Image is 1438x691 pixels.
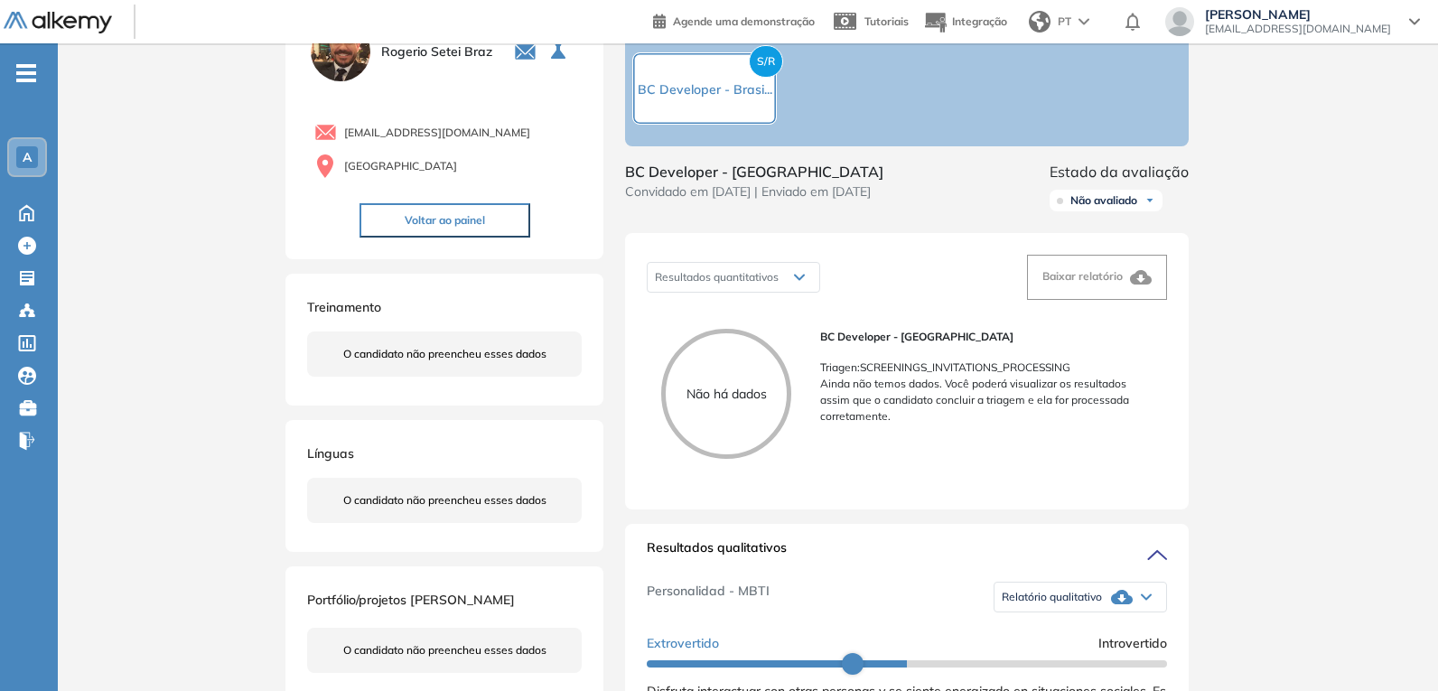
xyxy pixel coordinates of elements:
[1042,269,1123,283] span: Baixar relatório
[952,14,1007,28] span: Integração
[343,346,546,362] span: O candidato não preencheu esses dados
[1098,634,1167,653] span: Introvertido
[655,270,779,284] span: Resultados quantitativos
[344,125,530,141] span: [EMAIL_ADDRESS][DOMAIN_NAME]
[4,12,112,34] img: Logotipo
[307,592,515,608] span: Portfólio/projetos [PERSON_NAME]
[820,376,1153,425] p: Ainda não temos dados. Você poderá visualizar os resultados assim que o candidato concluir a tria...
[1002,590,1102,604] span: Relatório qualitativo
[625,182,883,201] span: Convidado em [DATE] | Enviado em [DATE]
[749,45,783,78] span: S/R
[307,445,354,462] span: Línguas
[820,360,1153,376] p: Triagen : SCREENINGS_INVITATIONS_PROCESSING
[647,582,770,612] span: Personalidad - MBTI
[307,18,374,85] img: PROFILE_MENU_LOGO_USER
[1027,255,1167,300] button: Baixar relatório
[638,81,772,98] span: BC Developer - Brasi...
[344,158,457,174] span: [GEOGRAPHIC_DATA]
[864,14,909,28] span: Tutoriais
[16,71,36,75] i: -
[653,9,815,31] a: Agende uma demonstração
[307,299,381,315] span: Treinamento
[666,385,787,404] p: Não há dados
[1050,161,1189,182] span: Estado da avaliação
[647,538,787,567] span: Resultados qualitativos
[1205,7,1391,22] span: [PERSON_NAME]
[1070,193,1137,208] span: Não avaliado
[343,492,546,509] span: O candidato não preencheu esses dados
[359,203,530,238] button: Voltar ao painel
[1144,195,1155,206] img: ícone de seta
[23,150,32,164] span: A
[647,634,719,653] span: Extrovertido
[343,642,546,658] span: O candidato não preencheu esses dados
[923,3,1007,42] button: Integração
[673,14,815,28] span: Agende uma demonstração
[820,329,1153,345] span: BC Developer - [GEOGRAPHIC_DATA]
[1029,11,1050,33] img: world
[381,42,492,61] span: Rogerio Setei braz
[1205,22,1391,36] span: [EMAIL_ADDRESS][DOMAIN_NAME]
[1078,18,1089,25] img: arrow
[1058,14,1071,30] span: PT
[625,161,883,182] span: BC Developer - [GEOGRAPHIC_DATA]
